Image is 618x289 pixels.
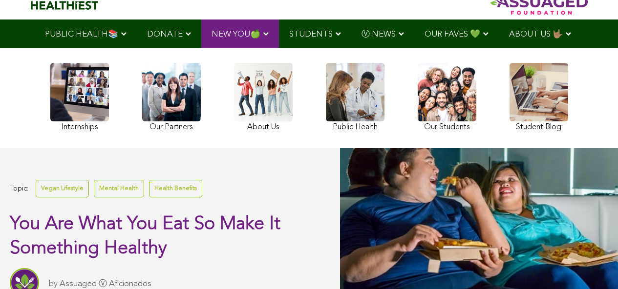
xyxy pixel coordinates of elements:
span: OUR FAVES 💚 [425,30,480,39]
span: by [49,280,58,288]
span: Topic: [10,182,28,195]
span: DONATE [147,30,183,39]
a: Vegan Lifestyle [36,180,89,197]
iframe: Chat Widget [569,242,618,289]
span: NEW YOU🍏 [212,30,260,39]
span: STUDENTS [289,30,333,39]
span: Ⓥ NEWS [362,30,396,39]
a: Assuaged Ⓥ Aficionados [60,280,151,288]
span: PUBLIC HEALTH📚 [45,30,118,39]
div: Navigation Menu [31,19,588,48]
span: ABOUT US 🤟🏽 [509,30,563,39]
span: You Are What You Eat So Make It Something Healthy [10,215,280,258]
a: Health Benefits [149,180,202,197]
a: Mental Health [94,180,144,197]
